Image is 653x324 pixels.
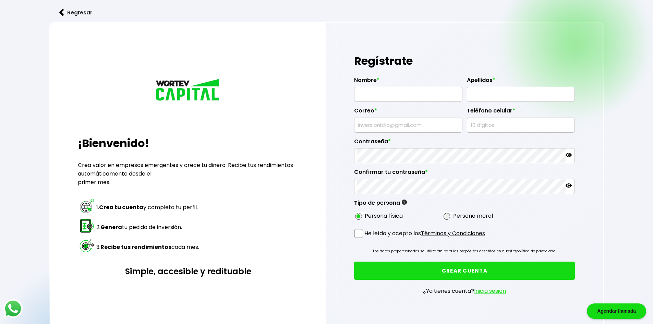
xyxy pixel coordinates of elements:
label: Contraseña [354,138,575,148]
label: Persona física [365,212,403,220]
img: gfR76cHglkPwleuBLjWdxeZVvX9Wp6JBDmjRYY8JYDQn16A2ICN00zLTgIroGa6qie5tIuWH7V3AapTKqzv+oMZsGfMUqL5JM... [402,200,407,205]
h2: ¡Bienvenido! [78,135,299,152]
label: Teléfono celular [467,107,575,118]
p: Crea valor en empresas emergentes y crece tu dinero. Recibe tus rendimientos automáticamente desd... [78,161,299,187]
button: Regresar [49,3,102,22]
a: Inicia sesión [474,287,506,295]
h1: Regístrate [354,51,575,71]
a: Términos y Condiciones [421,229,485,237]
a: flecha izquierdaRegresar [49,3,604,22]
img: paso 1 [79,198,95,214]
td: 2. tu pedido de inversión. [96,217,199,237]
img: paso 2 [79,218,95,234]
td: 3. cada mes. [96,237,199,256]
input: inversionista@gmail.com [357,118,459,132]
img: logo_wortev_capital [154,78,222,103]
p: Los datos proporcionados se utilizarán para los propósitos descritos en nuestra [373,248,556,255]
td: 1. y completa tu perfil. [96,197,199,217]
label: Persona moral [453,212,493,220]
h3: Simple, accesible y redituable [78,265,299,277]
a: política de privacidad. [516,249,556,254]
label: Correo [354,107,462,118]
img: logos_whatsapp-icon.242b2217.svg [3,299,23,318]
div: Agendar llamada [587,303,646,319]
p: He leído y acepto los [364,229,485,238]
label: Tipo de persona [354,200,407,210]
button: CREAR CUENTA [354,262,575,280]
img: paso 3 [79,238,95,254]
label: Confirmar tu contraseña [354,169,575,179]
strong: Genera [100,223,122,231]
p: ¿Ya tienes cuenta? [423,287,506,295]
strong: Crea tu cuenta [99,203,143,211]
label: Apellidos [467,77,575,87]
label: Nombre [354,77,462,87]
strong: Recibe tus rendimientos [100,243,171,251]
input: 10 dígitos [470,118,572,132]
img: flecha izquierda [59,9,64,16]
